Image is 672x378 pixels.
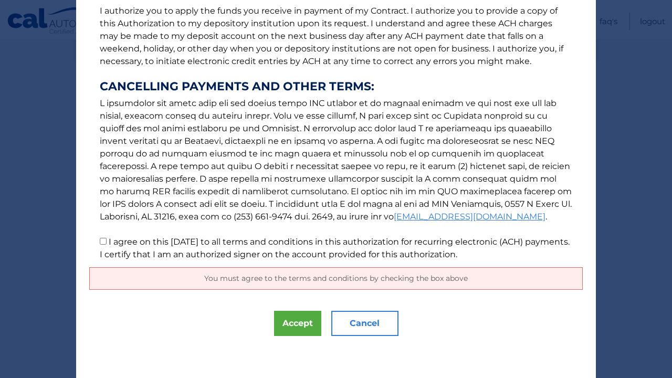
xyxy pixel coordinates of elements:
[100,237,570,259] label: I agree on this [DATE] to all terms and conditions in this authorization for recurring electronic...
[204,274,468,283] span: You must agree to the terms and conditions by checking the box above
[274,311,321,336] button: Accept
[394,212,545,222] a: [EMAIL_ADDRESS][DOMAIN_NAME]
[331,311,398,336] button: Cancel
[100,80,572,93] strong: CANCELLING PAYMENTS AND OTHER TERMS:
